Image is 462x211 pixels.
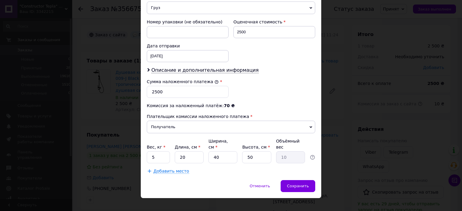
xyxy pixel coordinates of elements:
span: Груз [147,2,315,14]
label: Длина, см [175,145,200,149]
span: Отменить [250,184,270,188]
div: Комиссия за наложенный платёж: [147,103,315,109]
div: Номер упаковки (не обязательно) [147,19,229,25]
label: Высота, см [242,145,270,149]
div: Дата отправки [147,43,229,49]
span: Описание и дополнительная информация [151,67,259,73]
span: Плательщик комиссии наложенного платежа [147,114,249,119]
span: Сохранить [287,184,309,188]
label: Сумма наложенного платежа [147,79,219,84]
div: Оценочная стоимость [233,19,315,25]
span: Добавить место [153,169,189,174]
label: Ширина, см [208,139,228,149]
span: 70 ₴ [224,103,235,108]
span: Получатель [147,121,315,133]
div: Объёмный вес [276,138,305,150]
label: Вес, кг [147,145,165,149]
